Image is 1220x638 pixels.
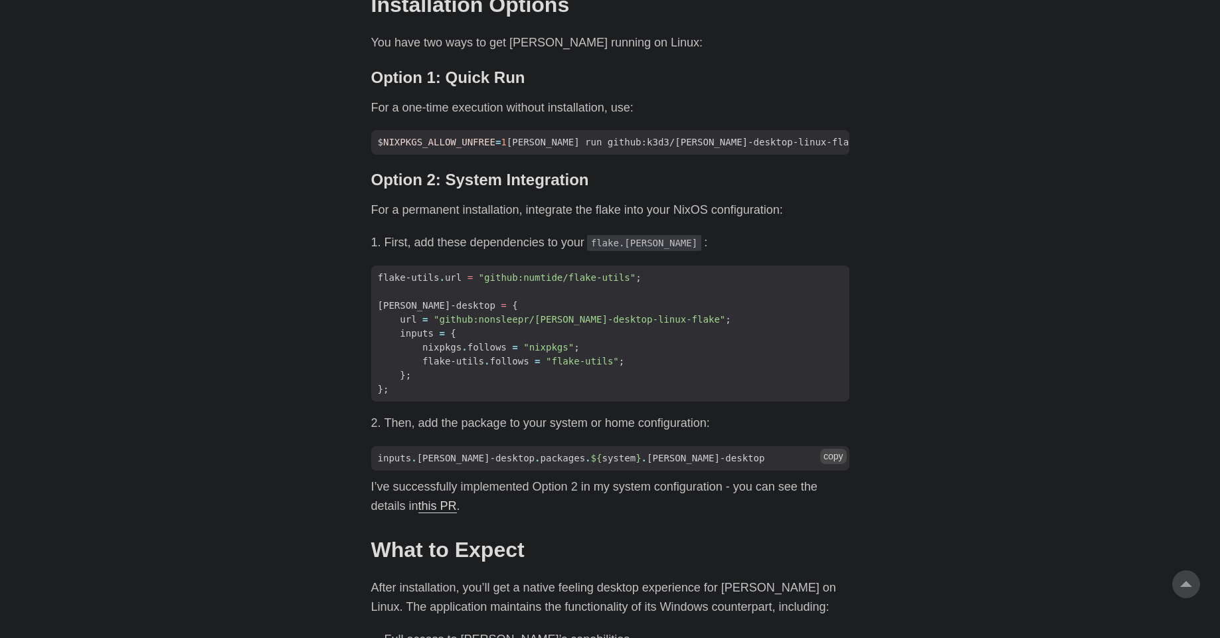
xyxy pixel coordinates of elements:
span: } [636,453,641,463]
span: = [501,300,506,311]
button: copy [820,449,847,463]
span: { [450,328,456,339]
span: system [602,453,636,463]
span: url [445,272,462,283]
span: $ [PERSON_NAME] run github:k3d3/[PERSON_NAME]-desktop-linux-flake --impure [371,135,918,149]
span: [PERSON_NAME]-desktop [378,300,495,311]
span: = [468,272,473,283]
span: follows [468,342,507,353]
h3: Option 1: Quick Run [371,68,849,88]
span: = [439,328,444,339]
span: . [484,356,489,366]
span: "github:numtide/flake-utils" [479,272,636,283]
p: You have two ways to get [PERSON_NAME] running on Linux: [371,33,849,52]
span: packages [541,453,586,463]
span: . [411,453,416,463]
span: . [462,342,467,353]
span: inputs [400,328,434,339]
span: . [535,453,540,463]
span: flake-utils [378,272,440,283]
li: Then, add the package to your system or home configuration: [385,414,849,433]
span: }; [400,370,411,380]
p: For a one-time execution without installation, use: [371,98,849,118]
span: nixpkgs [422,342,462,353]
li: First, add these dependencies to your : [385,233,849,252]
span: = [495,137,501,147]
span: [PERSON_NAME]-desktop [417,453,535,463]
span: ; [636,272,641,283]
span: 1 [501,137,506,147]
span: "flake-utils" [546,356,619,366]
p: After installation, you’ll get a native feeling desktop experience for [PERSON_NAME] on Linux. Th... [371,578,849,617]
span: NIXPKGS_ALLOW_UNFREE [383,137,495,147]
p: For a permanent installation, integrate the flake into your NixOS configuration: [371,200,849,220]
a: this PR [418,499,457,513]
span: . [439,272,444,283]
span: url [400,314,416,325]
span: . [585,453,590,463]
span: flake-utils [422,356,484,366]
span: "nixpkgs" [523,342,574,353]
span: = [422,314,428,325]
span: { [512,300,517,311]
span: ; [619,356,624,366]
span: = [535,356,540,366]
span: inputs [378,453,412,463]
p: I’ve successfully implemented Option 2 in my system configuration - you can see the details in . [371,477,849,516]
span: "github:nonsleepr/[PERSON_NAME]-desktop-linux-flake" [434,314,725,325]
span: follows [489,356,529,366]
span: . [642,453,647,463]
span: ${ [591,453,602,463]
h3: Option 2: System Integration [371,171,849,190]
span: }; [378,384,389,394]
span: ; [725,314,731,325]
a: go to top [1172,570,1200,598]
span: = [512,342,517,353]
code: flake.[PERSON_NAME] [587,235,702,251]
h2: What to Expect [371,537,849,562]
span: [PERSON_NAME]-desktop [647,453,764,463]
span: ; [574,342,579,353]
